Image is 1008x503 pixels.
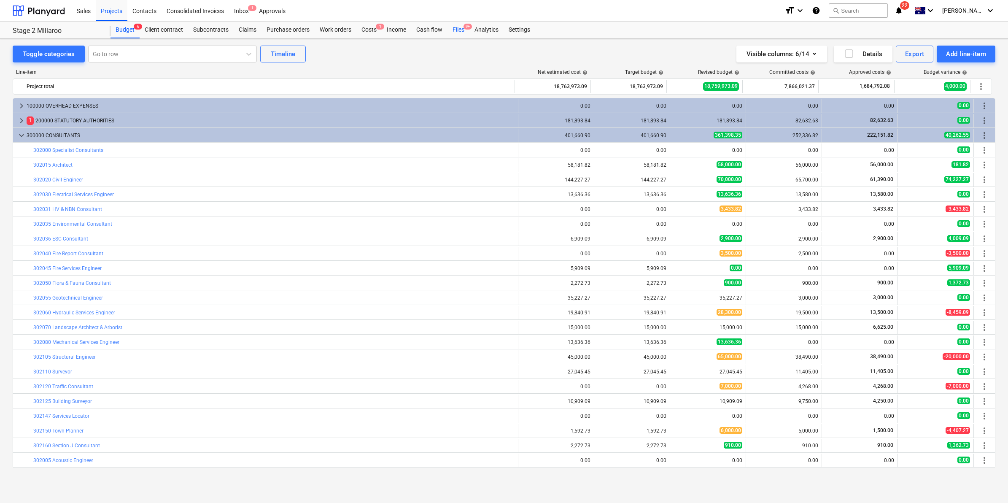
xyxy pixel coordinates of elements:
[522,251,590,257] div: 0.00
[896,46,934,62] button: Export
[714,132,742,138] span: 361,398.35
[27,80,511,93] div: Project total
[749,310,818,316] div: 19,500.00
[749,221,818,227] div: 0.00
[979,204,989,214] span: More actions
[720,383,742,389] span: 7,000.00
[825,265,894,271] div: 0.00
[957,146,970,153] span: 0.00
[248,5,256,11] span: 1
[736,46,827,62] button: Visible columns:6/14
[598,280,666,286] div: 2,272.73
[260,46,306,62] button: Timeline
[979,130,989,141] span: More actions
[749,251,818,257] div: 2,500.00
[522,192,590,197] div: 13,636.36
[979,308,989,318] span: More actions
[957,191,970,197] span: 0.00
[376,24,384,30] span: 1
[825,251,894,257] div: 0.00
[522,236,590,242] div: 6,909.09
[598,398,666,404] div: 10,909.09
[16,116,27,126] span: keyboard_arrow_right
[946,206,970,212] span: -3,433.82
[33,413,89,419] a: 302147 Services Locator
[747,49,817,59] div: Visible columns : 6/14
[946,309,970,316] span: -8,459.09
[522,206,590,212] div: 0.00
[749,280,818,286] div: 900.00
[522,339,590,345] div: 13,636.36
[869,176,894,182] span: 61,390.00
[469,22,504,38] a: Analytics
[979,116,989,126] span: More actions
[869,354,894,360] span: 38,490.00
[188,22,234,38] a: Subcontracts
[900,1,909,10] span: 22
[598,339,666,345] div: 13,636.36
[33,265,102,271] a: 302045 Fire Services Engineer
[504,22,535,38] div: Settings
[522,354,590,360] div: 45,000.00
[942,7,984,14] span: [PERSON_NAME]
[872,206,894,212] span: 3,433.82
[829,3,888,18] button: Search
[382,22,411,38] a: Income
[657,70,663,75] span: help
[522,295,590,301] div: 35,227.27
[872,427,894,433] span: 1,500.00
[674,103,742,109] div: 0.00
[598,384,666,389] div: 0.00
[522,265,590,271] div: 5,909.09
[522,162,590,168] div: 58,181.82
[720,250,742,257] span: 3,500.00
[598,310,666,316] div: 19,840.91
[598,162,666,168] div: 58,181.82
[16,101,27,111] span: keyboard_arrow_right
[749,369,818,375] div: 11,405.00
[979,278,989,288] span: More actions
[730,265,742,271] span: 0.00
[411,22,447,38] a: Cash flow
[33,398,92,404] a: 302125 Building Surveyor
[33,206,102,212] a: 302031 HV & NBN Consultant
[869,162,894,168] span: 56,000.00
[315,22,356,38] div: Work orders
[134,24,142,30] span: 6
[749,443,818,449] div: 910.00
[464,24,472,30] span: 9+
[979,411,989,421] span: More actions
[866,132,894,138] span: 222,151.82
[598,118,666,124] div: 181,893.84
[625,69,663,75] div: Target budget
[979,249,989,259] span: More actions
[785,5,795,16] i: format_size
[598,457,666,463] div: 0.00
[674,221,742,227] div: 0.00
[33,280,111,286] a: 302050 Flora & Fauna Consultant
[749,339,818,345] div: 0.00
[522,118,590,124] div: 181,893.84
[872,383,894,389] span: 4,268.00
[869,309,894,315] span: 13,500.00
[447,22,469,38] a: Files9+
[522,443,590,449] div: 2,272.73
[825,147,894,153] div: 0.00
[356,22,382,38] a: Costs1
[674,325,742,330] div: 15,000.00
[944,132,970,138] span: 40,262.55
[703,82,739,90] span: 18,759,973.09
[33,221,112,227] a: 302035 Environmental Consultant
[522,369,590,375] div: 27,045.45
[749,354,818,360] div: 38,490.00
[598,354,666,360] div: 45,000.00
[27,129,515,142] div: 300000 CONSULTANTS
[749,192,818,197] div: 13,580.00
[957,117,970,124] span: 0.00
[947,442,970,449] span: 1,362.73
[957,398,970,404] span: 0.00
[905,49,924,59] div: Export
[946,383,970,389] span: -7,000.00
